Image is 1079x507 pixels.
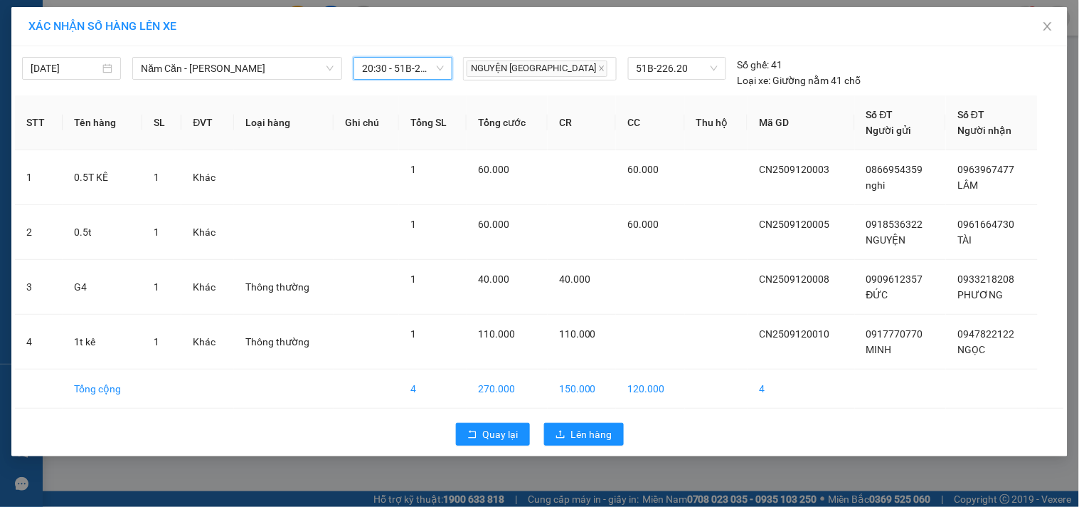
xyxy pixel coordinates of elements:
[181,315,234,370] td: Khác
[410,273,416,285] span: 1
[866,328,923,340] span: 0917770770
[63,370,143,409] td: Tổng cộng
[616,95,684,150] th: CC
[548,370,616,409] td: 150.000
[31,61,100,76] input: 12/09/2025
[63,260,143,315] td: G4
[63,95,143,150] th: Tên hàng
[616,370,684,409] td: 120.000
[548,95,616,150] th: CR
[544,423,624,446] button: uploadLên hàng
[1042,21,1053,32] span: close
[234,260,334,315] td: Thông thường
[866,289,888,300] span: ĐỨC
[467,95,548,150] th: Tổng cước
[399,370,467,409] td: 4
[866,234,906,246] span: NGUYỆN
[759,164,829,175] span: CN2509120003
[957,125,1011,136] span: Người nhận
[598,65,605,72] span: close
[467,429,477,441] span: rollback
[957,328,1014,340] span: 0947822122
[866,164,923,175] span: 0866954359
[559,328,596,340] span: 110.000
[181,150,234,205] td: Khác
[866,179,886,191] span: nghi
[63,150,143,205] td: 0.5T KÊ
[759,328,829,340] span: CN2509120010
[866,109,893,120] span: Số ĐT
[957,273,1014,285] span: 0933218208
[478,328,515,340] span: 110.000
[234,315,334,370] td: Thông thường
[1028,7,1068,47] button: Close
[28,19,176,33] span: XÁC NHẬN SỐ HÀNG LÊN XE
[738,57,783,73] div: 41
[18,18,89,89] img: logo.jpg
[957,234,972,246] span: TÀI
[181,205,234,260] td: Khác
[467,370,548,409] td: 270.000
[759,273,829,285] span: CN2509120008
[957,219,1014,230] span: 0961664730
[957,289,1003,300] span: PHƯƠNG
[866,344,892,355] span: MINH
[759,219,829,230] span: CN2509120005
[133,35,595,53] li: 26 Phó Cơ Điều, Phường 12
[63,205,143,260] td: 0.5t
[483,427,519,442] span: Quay lại
[478,219,509,230] span: 60.000
[478,273,509,285] span: 40.000
[957,344,985,355] span: NGỌC
[154,226,159,238] span: 1
[362,58,444,79] span: 20:30 - 51B-226.20
[410,328,416,340] span: 1
[738,73,771,88] span: Loại xe:
[748,95,854,150] th: Mã GD
[556,429,565,441] span: upload
[456,423,530,446] button: rollbackQuay lại
[334,95,399,150] th: Ghi chú
[15,315,63,370] td: 4
[637,58,718,79] span: 51B-226.20
[957,179,978,191] span: LÂM
[234,95,334,150] th: Loại hàng
[326,64,334,73] span: down
[866,125,912,136] span: Người gửi
[63,315,143,370] td: 1t kê
[866,219,923,230] span: 0918536322
[181,95,234,150] th: ĐVT
[15,150,63,205] td: 1
[571,427,612,442] span: Lên hàng
[685,95,748,150] th: Thu hộ
[627,219,659,230] span: 60.000
[738,73,861,88] div: Giường nằm 41 chỗ
[748,370,854,409] td: 4
[866,273,923,285] span: 0909612357
[15,260,63,315] td: 3
[142,95,181,150] th: SL
[559,273,590,285] span: 40.000
[467,61,607,77] span: NGUYỆN [GEOGRAPHIC_DATA]
[957,164,1014,175] span: 0963967477
[18,103,198,127] b: GỬI : Trạm Cái Nước
[154,336,159,347] span: 1
[141,58,334,79] span: Năm Căn - Hồ Chí Minh
[410,219,416,230] span: 1
[133,53,595,70] li: Hotline: 02839552959
[154,281,159,293] span: 1
[15,205,63,260] td: 2
[478,164,509,175] span: 60.000
[15,95,63,150] th: STT
[738,57,770,73] span: Số ghế:
[410,164,416,175] span: 1
[181,260,234,315] td: Khác
[154,172,159,183] span: 1
[957,109,984,120] span: Số ĐT
[627,164,659,175] span: 60.000
[399,95,467,150] th: Tổng SL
